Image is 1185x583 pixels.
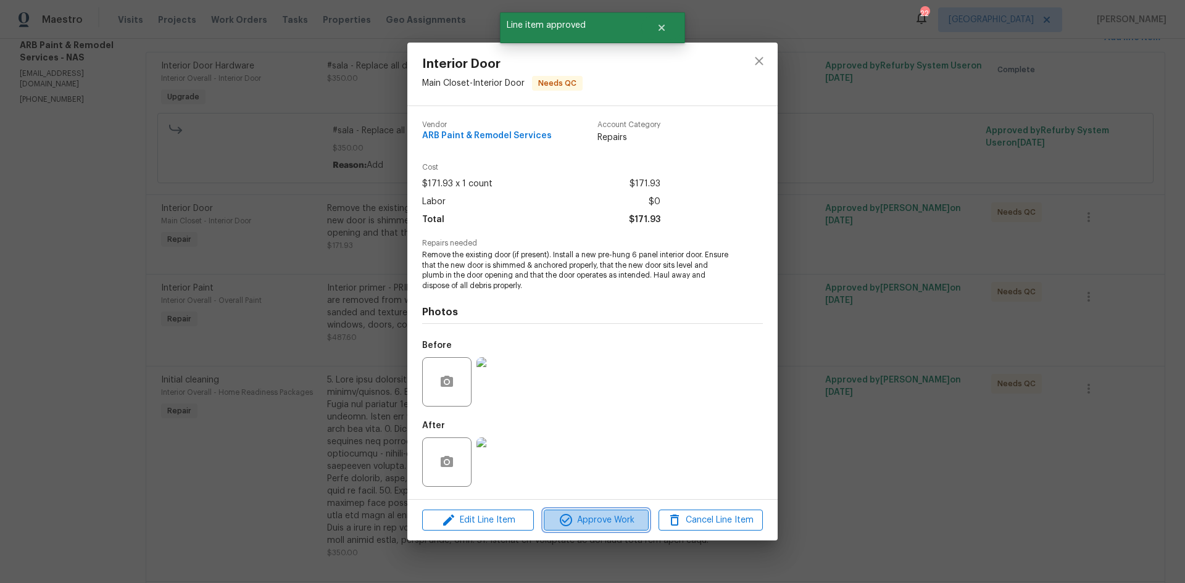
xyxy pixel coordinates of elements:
[744,46,774,76] button: close
[422,78,525,87] span: Main Closet - Interior Door
[662,513,759,528] span: Cancel Line Item
[422,57,583,71] span: Interior Door
[597,131,660,144] span: Repairs
[422,239,763,247] span: Repairs needed
[629,211,660,229] span: $171.93
[422,193,446,211] span: Labor
[422,510,534,531] button: Edit Line Item
[422,306,763,318] h4: Photos
[547,513,644,528] span: Approve Work
[422,421,445,430] h5: After
[597,121,660,129] span: Account Category
[500,12,641,38] span: Line item approved
[641,15,682,40] button: Close
[422,341,452,350] h5: Before
[422,250,729,291] span: Remove the existing door (if present). Install a new pre-hung 6 panel interior door. Ensure that ...
[544,510,648,531] button: Approve Work
[659,510,763,531] button: Cancel Line Item
[533,77,581,89] span: Needs QC
[649,193,660,211] span: $0
[422,211,444,229] span: Total
[422,163,660,172] span: Cost
[422,131,552,141] span: ARB Paint & Remodel Services
[920,7,929,20] div: 22
[426,513,530,528] span: Edit Line Item
[630,175,660,193] span: $171.93
[422,175,493,193] span: $171.93 x 1 count
[422,121,552,129] span: Vendor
